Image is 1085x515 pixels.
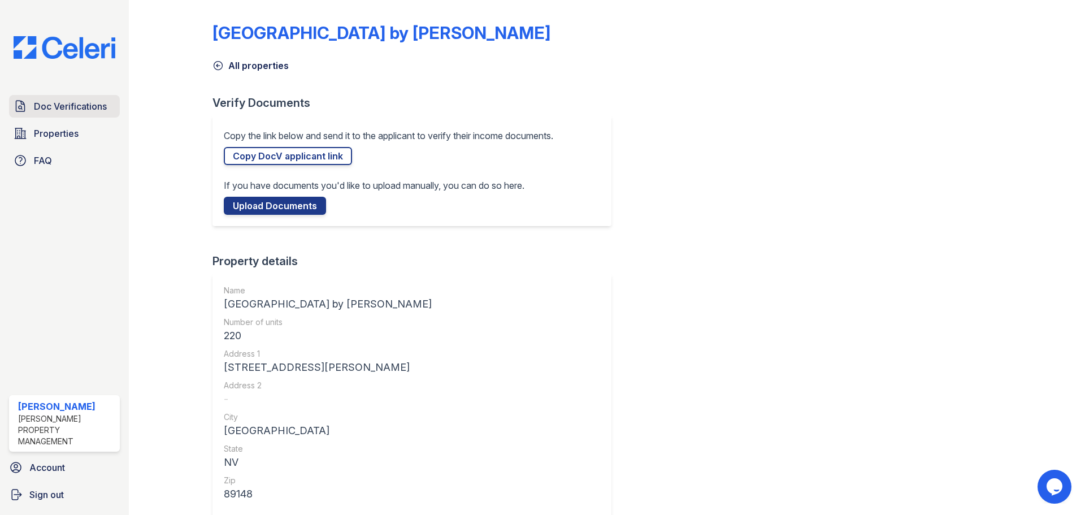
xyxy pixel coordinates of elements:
div: [GEOGRAPHIC_DATA] by [PERSON_NAME] [224,296,432,312]
div: 89148 [224,486,432,502]
div: Zip [224,475,432,486]
div: [GEOGRAPHIC_DATA] by [PERSON_NAME] [212,23,550,43]
p: If you have documents you'd like to upload manually, you can do so here. [224,179,524,192]
a: Doc Verifications [9,95,120,118]
div: Address 1 [224,348,432,360]
div: Address 2 [224,380,432,391]
div: [GEOGRAPHIC_DATA] [224,423,432,439]
span: Sign out [29,488,64,501]
div: [PERSON_NAME] [18,400,115,413]
div: [PERSON_NAME] Property Management [18,413,115,447]
div: [STREET_ADDRESS][PERSON_NAME] [224,360,432,375]
span: Doc Verifications [34,99,107,113]
img: CE_Logo_Blue-a8612792a0a2168367f1c8372b55b34899dd931a85d93a1a3d3e32e68fde9ad4.png [5,36,124,59]
div: Property details [212,253,620,269]
div: - [224,391,432,407]
a: Copy DocV applicant link [224,147,352,165]
p: Copy the link below and send it to the applicant to verify their income documents. [224,129,553,142]
div: Verify Documents [212,95,620,111]
div: State [224,443,432,455]
a: Upload Documents [224,197,326,215]
iframe: chat widget [1038,470,1074,504]
div: Number of units [224,317,432,328]
span: FAQ [34,154,52,167]
div: City [224,412,432,423]
span: Account [29,461,65,474]
span: Properties [34,127,79,140]
a: Properties [9,122,120,145]
a: FAQ [9,149,120,172]
div: NV [224,455,432,470]
div: 220 [224,328,432,344]
a: All properties [212,59,289,72]
a: Sign out [5,483,124,506]
a: Account [5,456,124,479]
div: Name [224,285,432,296]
